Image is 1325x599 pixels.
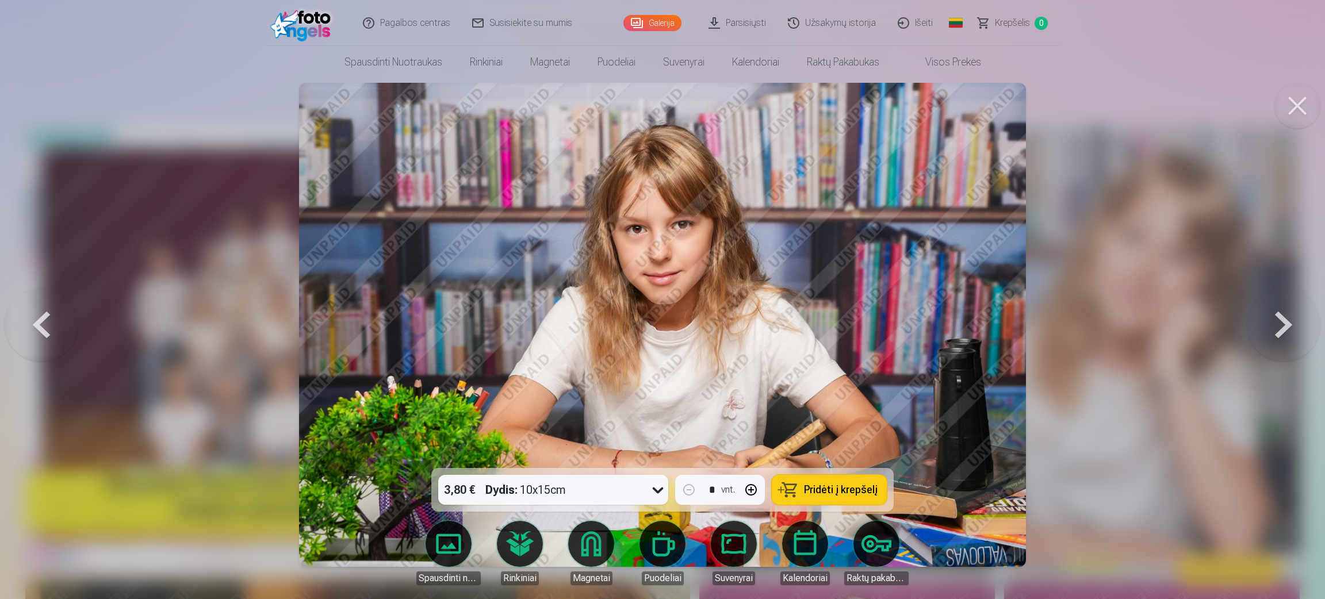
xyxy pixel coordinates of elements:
[772,475,887,505] button: Pridėti į krepšelį
[721,483,735,497] div: vnt.
[780,571,830,585] div: Kalendoriai
[485,475,566,505] div: 10x15cm
[416,571,481,585] div: Spausdinti nuotraukas
[438,475,481,505] div: 3,80 €
[995,16,1030,30] span: Krepšelis
[649,46,718,78] a: Suvenyrai
[702,521,766,585] a: Suvenyrai
[773,521,837,585] a: Kalendoriai
[713,571,755,585] div: Suvenyrai
[488,521,552,585] a: Rinkiniai
[584,46,649,78] a: Puodeliai
[570,571,612,585] div: Magnetai
[559,521,623,585] a: Magnetai
[501,571,539,585] div: Rinkiniai
[893,46,995,78] a: Visos prekės
[331,46,456,78] a: Spausdinti nuotraukas
[630,521,695,585] a: Puodeliai
[516,46,584,78] a: Magnetai
[270,5,336,41] img: /fa2
[623,15,681,31] a: Galerija
[416,521,481,585] a: Spausdinti nuotraukas
[456,46,516,78] a: Rinkiniai
[642,571,684,585] div: Puodeliai
[804,485,878,495] span: Pridėti į krepšelį
[793,46,893,78] a: Raktų pakabukas
[718,46,793,78] a: Kalendoriai
[485,482,518,498] strong: Dydis :
[1035,17,1048,30] span: 0
[844,571,909,585] div: Raktų pakabukas
[844,521,909,585] a: Raktų pakabukas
